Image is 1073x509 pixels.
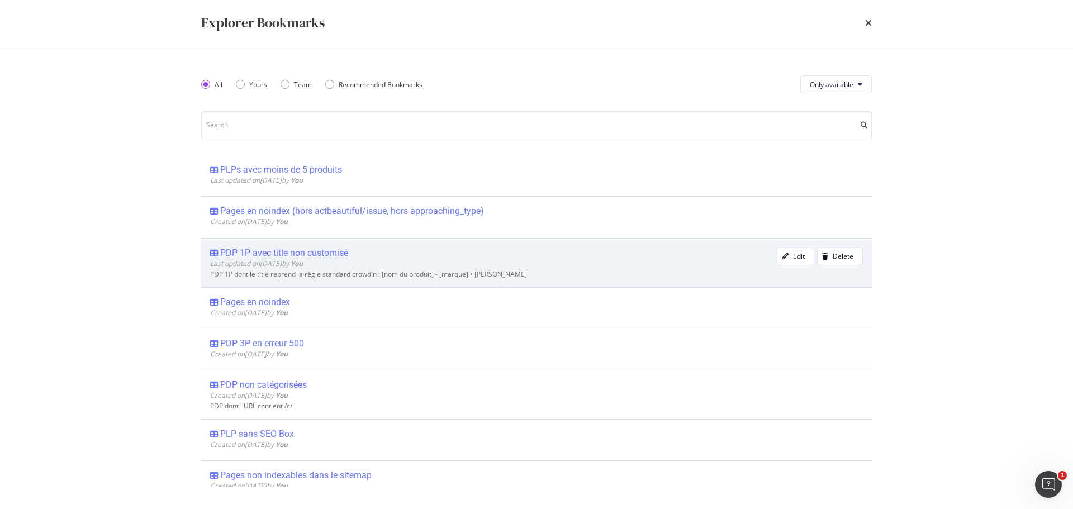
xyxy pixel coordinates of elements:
div: Edit [793,251,805,261]
span: Created on [DATE] by [210,481,288,491]
b: You [291,175,303,185]
div: PLP sans SEO Box [220,429,294,440]
div: Yours [249,80,267,89]
b: You [276,440,288,449]
div: PDP 1P dont le title reprend la règle standard crowdin : [nom du produit] - [marque] • [PERSON_NAME] [210,270,863,278]
div: PDP 3P en erreur 500 [220,338,304,349]
span: Only available [810,80,853,89]
button: Only available [800,75,872,93]
button: Delete [817,248,863,265]
button: Edit [777,248,814,265]
div: Recommended Bookmarks [339,80,422,89]
b: You [276,217,288,226]
b: You [291,259,303,268]
span: Created on [DATE] by [210,308,288,317]
div: Pages en noindex (hors actbeautiful/issue, hors approaching_type) [220,206,484,217]
div: All [215,80,222,89]
div: PDP dont l'URL contient /c/ [210,402,863,410]
span: Last updated on [DATE] by [210,175,303,185]
span: Created on [DATE] by [210,217,288,226]
iframe: Intercom live chat [1035,471,1062,498]
b: You [276,349,288,359]
div: Pages en noindex [220,297,290,308]
div: All [201,80,222,89]
div: PDP 1P avec title non customisé [220,248,348,259]
b: You [276,481,288,491]
span: Created on [DATE] by [210,349,288,359]
span: Last updated on [DATE] by [210,259,303,268]
b: You [276,308,288,317]
div: PLPs avec moins de 5 produits [220,164,342,175]
div: Delete [833,251,853,261]
div: PDP non catégorisées [220,379,307,391]
span: Created on [DATE] by [210,391,288,400]
b: You [276,391,288,400]
div: Team [281,80,312,89]
div: Yours [236,80,267,89]
span: Created on [DATE] by [210,440,288,449]
div: Team [294,80,312,89]
input: Search [201,111,872,139]
div: Recommended Bookmarks [325,80,422,89]
div: Explorer Bookmarks [201,13,325,32]
span: 1 [1058,471,1067,480]
div: times [865,13,872,32]
div: Pages non indexables dans le sitemap [220,470,372,481]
